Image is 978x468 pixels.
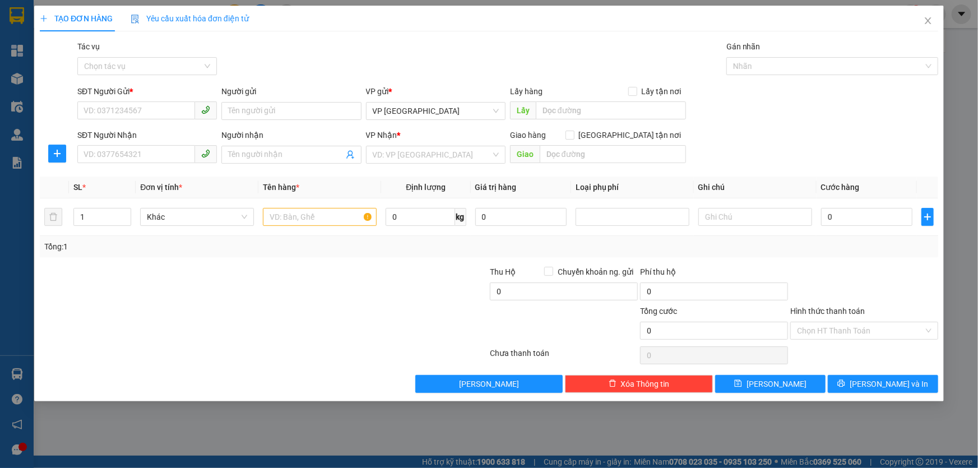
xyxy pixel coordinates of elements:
[821,183,860,192] span: Cước hàng
[621,378,670,390] span: Xóa Thông tin
[140,183,182,192] span: Đơn vị tính
[694,177,817,198] th: Ghi chú
[475,208,567,226] input: 0
[49,149,66,158] span: plus
[415,375,563,393] button: [PERSON_NAME]
[921,208,934,226] button: plus
[459,378,519,390] span: [PERSON_NAME]
[263,183,299,192] span: Tên hàng
[131,14,249,23] span: Yêu cầu xuất hóa đơn điện tử
[540,145,686,163] input: Dọc đường
[455,208,466,226] span: kg
[571,177,694,198] th: Loại phụ phí
[489,347,639,367] div: Chưa thanh toán
[828,375,938,393] button: printer[PERSON_NAME] và In
[510,145,540,163] span: Giao
[77,85,217,98] div: SĐT Người Gửi
[366,85,506,98] div: VP gửi
[553,266,638,278] span: Chuyển khoản ng. gửi
[221,129,361,141] div: Người nhận
[640,266,788,282] div: Phí thu hộ
[44,208,62,226] button: delete
[201,105,210,114] span: phone
[698,208,812,226] input: Ghi Chú
[366,131,397,140] span: VP Nhận
[44,240,378,253] div: Tổng: 1
[924,16,933,25] span: close
[715,375,826,393] button: save[PERSON_NAME]
[201,149,210,158] span: phone
[536,101,686,119] input: Dọc đường
[838,379,846,388] span: printer
[574,129,686,141] span: [GEOGRAPHIC_DATA] tận nơi
[346,150,355,159] span: user-add
[609,379,617,388] span: delete
[726,42,761,51] label: Gán nhãn
[922,212,933,221] span: plus
[490,267,516,276] span: Thu Hộ
[131,15,140,24] img: icon
[734,379,742,388] span: save
[373,103,499,119] span: VP Xuân Giang
[912,6,944,37] button: Close
[565,375,713,393] button: deleteXóa Thông tin
[510,101,536,119] span: Lấy
[747,378,806,390] span: [PERSON_NAME]
[640,307,677,316] span: Tổng cước
[263,208,377,226] input: VD: Bàn, Ghế
[510,87,543,96] span: Lấy hàng
[475,183,517,192] span: Giá trị hàng
[40,15,48,22] span: plus
[790,307,865,316] label: Hình thức thanh toán
[40,14,113,23] span: TẠO ĐƠN HÀNG
[77,129,217,141] div: SĐT Người Nhận
[49,145,67,163] button: plus
[406,183,446,192] span: Định lượng
[77,42,100,51] label: Tác vụ
[73,183,82,192] span: SL
[147,208,247,225] span: Khác
[850,378,929,390] span: [PERSON_NAME] và In
[510,131,546,140] span: Giao hàng
[221,85,361,98] div: Người gửi
[637,85,686,98] span: Lấy tận nơi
